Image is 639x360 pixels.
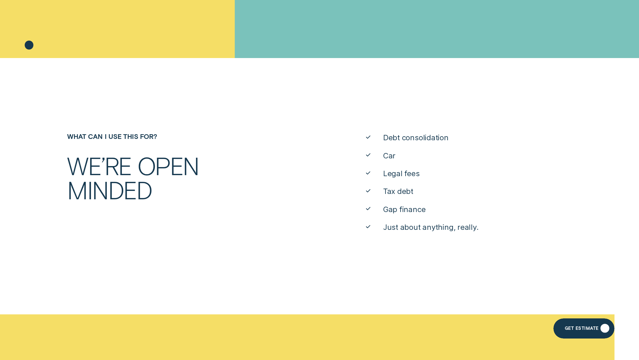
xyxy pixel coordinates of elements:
[383,204,426,214] span: Gap finance
[553,318,614,339] a: Get Estimate
[63,154,277,201] div: We’re open minded
[383,186,413,196] span: Tax debt
[383,151,396,161] span: Car
[383,222,478,232] span: Just about anything, really.
[383,168,420,178] span: Legal fees
[63,133,277,140] div: What can I use this for?
[383,133,449,143] span: Debt consolidation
